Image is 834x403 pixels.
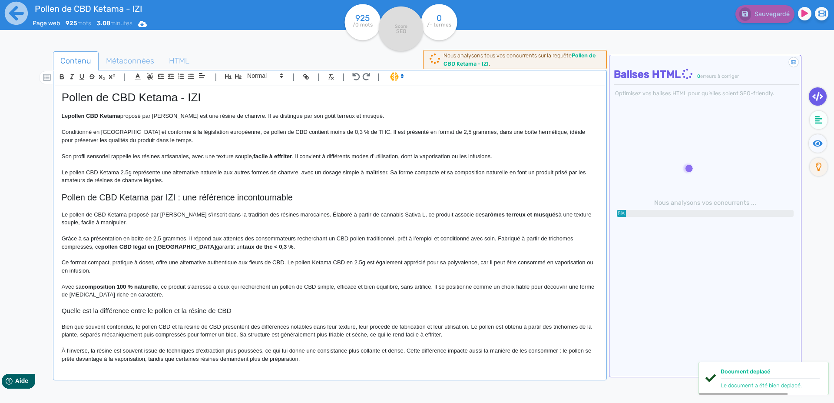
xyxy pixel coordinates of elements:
h2: Pollen de CBD Ketama par IZI : une référence incontournable [62,193,598,203]
h4: Balises HTML [614,68,799,81]
button: Sauvegardé [735,5,794,23]
span: Sauvegardé [755,10,790,18]
span: minutes [97,20,132,27]
span: | [123,71,126,83]
span: | [215,71,217,83]
span: Aide [44,7,57,14]
span: mots [66,20,91,27]
input: title [33,2,283,16]
p: Avec sa , ce produit s’adresse à ceux qui recherchent un pollen de CBD simple, efficace et bien é... [62,283,598,299]
p: Conditionné en [GEOGRAPHIC_DATA] et conforme à la législation européenne, ce pollen de CBD contie... [62,128,598,144]
tspan: 0 [437,13,442,23]
a: Métadonnées [99,51,162,71]
h1: Pollen de CBD Ketama - IZI [62,91,598,104]
p: Son profil sensoriel rappelle les résines artisanales, avec une texture souple, . Il convient à d... [62,153,598,160]
div: Nous analysons tous vos concurrents sur la requête . [443,51,602,68]
div: Document deplacé [721,367,820,379]
span: | [318,71,320,83]
p: Le pollen CBD Ketama 2.5g représente une alternative naturelle aux autres formes de chanvre, avec... [62,169,598,185]
p: Grâce à sa présentation en boîte de 2,5 grammes, il répond aux attentes des consommateurs recherc... [62,235,598,251]
strong: arômes terreux et musqués [485,211,559,218]
p: Ce format compact, pratique à doser, offre une alternative authentique aux fleurs de CBD. Le poll... [62,259,598,275]
span: Métadonnées [99,49,161,73]
tspan: /- termes [427,22,451,28]
span: | [292,71,295,83]
a: HTML [162,51,197,71]
p: Le pollen de CBD Ketama proposé par [PERSON_NAME] s’inscrit dans la tradition des résines marocai... [62,211,598,227]
span: 0 [697,73,700,79]
tspan: Score [395,23,407,29]
span: | [342,71,344,83]
span: 5% [617,210,625,217]
strong: pollen CBD Ketama [68,113,120,119]
span: | [377,71,380,83]
h3: Quelle est la différence entre le pollen et la résine de CBD [62,307,598,315]
tspan: SEO [396,28,406,34]
span: Contenu [53,49,98,73]
strong: taux de thc < 0,3 % [243,243,294,250]
tspan: 925 [356,13,370,23]
h6: Nous analysons vos concurrents ... [617,199,793,206]
b: 925 [66,20,77,27]
strong: pollen CBD légal en [GEOGRAPHIC_DATA] [101,243,216,250]
div: Optimisez vos balises HTML pour qu’elles soient SEO-friendly. [614,89,799,97]
p: Bien que souvent confondus, le pollen CBD et la résine de CBD présentent des différences notables... [62,323,598,339]
span: HTML [162,49,196,73]
div: Le document a été bien deplacé. [721,381,820,390]
a: Contenu [53,51,99,71]
b: 3.08 [97,20,110,27]
tspan: /0 mots [353,22,373,28]
strong: composition 100 % naturelle [82,283,158,290]
span: Page web [33,20,60,27]
p: Le proposé par [PERSON_NAME] est une résine de chanvre. Il se distingue par son goût terreux et m... [62,112,598,120]
p: À l’inverse, la résine est souvent issue de techniques d’extraction plus poussées, ce qui lui don... [62,347,598,363]
strong: facile à effriter [253,153,292,160]
span: Aligment [196,70,208,81]
span: erreurs à corriger [700,73,739,79]
span: I.Assistant [386,71,407,82]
